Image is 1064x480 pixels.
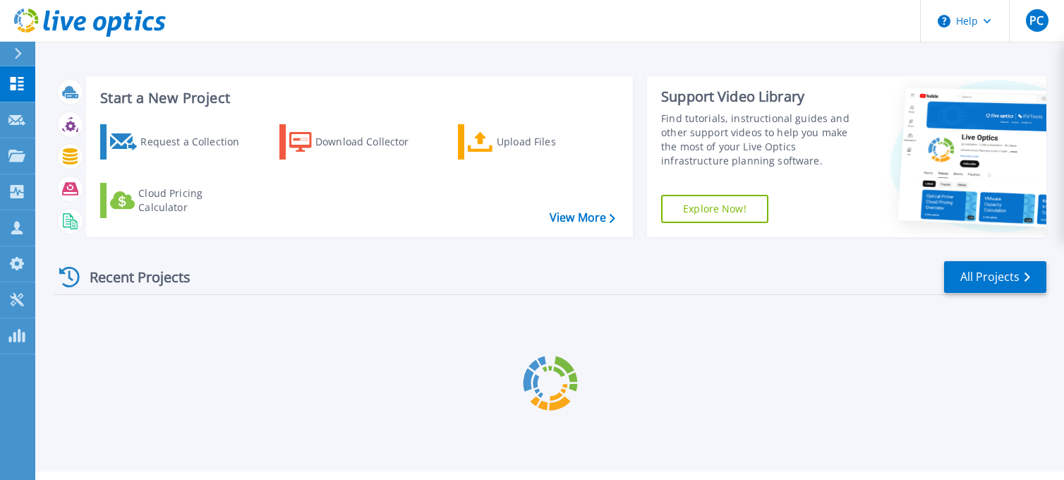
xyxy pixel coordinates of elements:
[661,112,862,168] div: Find tutorials, instructional guides and other support videos to help you make the most of your L...
[497,128,610,156] div: Upload Files
[54,260,210,294] div: Recent Projects
[315,128,428,156] div: Download Collector
[138,186,251,215] div: Cloud Pricing Calculator
[944,261,1046,293] a: All Projects
[1029,15,1044,26] span: PC
[550,211,615,224] a: View More
[100,183,258,218] a: Cloud Pricing Calculator
[100,124,258,160] a: Request a Collection
[140,128,253,156] div: Request a Collection
[100,90,615,106] h3: Start a New Project
[279,124,437,160] a: Download Collector
[661,88,862,106] div: Support Video Library
[458,124,615,160] a: Upload Files
[661,195,768,223] a: Explore Now!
